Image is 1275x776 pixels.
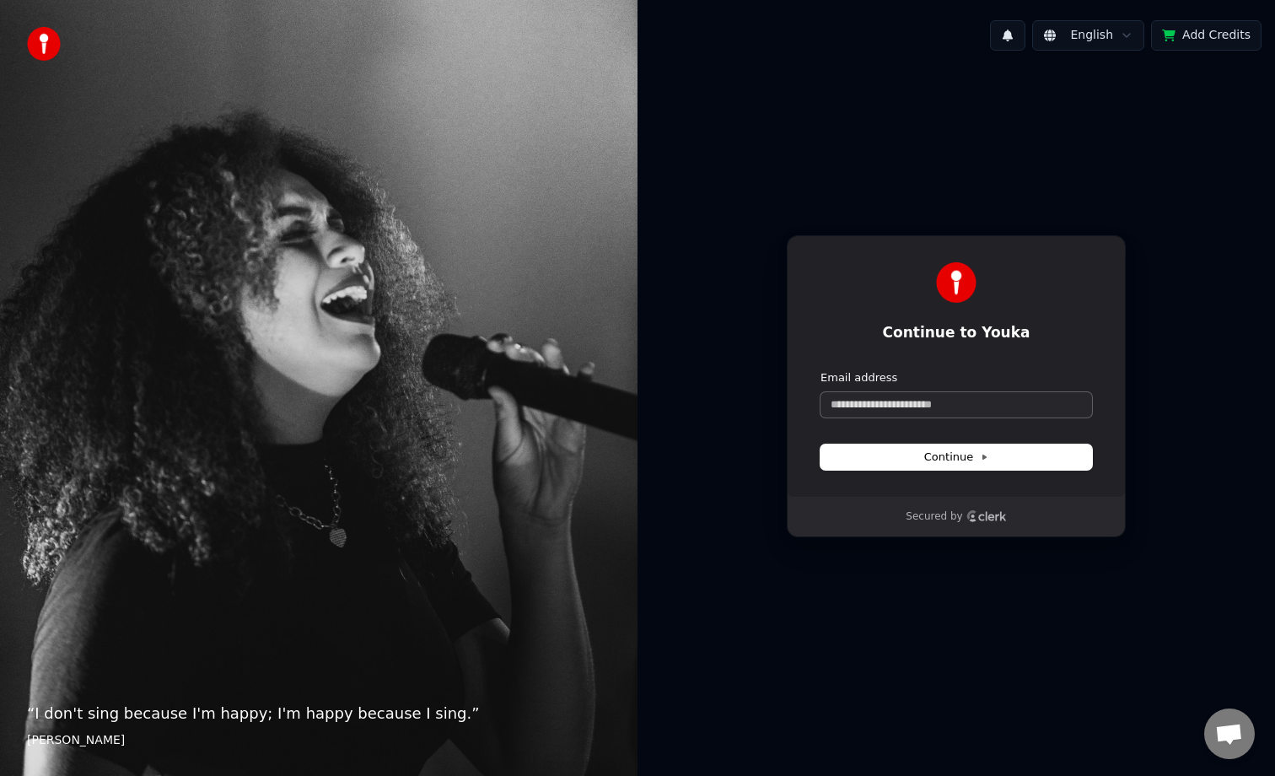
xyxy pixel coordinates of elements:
button: Continue [820,445,1092,470]
button: Add Credits [1151,20,1262,51]
label: Email address [820,370,897,385]
div: Open chat [1204,709,1255,759]
img: Youka [936,262,976,303]
img: youka [27,27,61,61]
p: “ I don't sing because I'm happy; I'm happy because I sing. ” [27,702,611,725]
p: Secured by [906,510,962,524]
a: Clerk logo [966,510,1007,522]
span: Continue [924,450,988,465]
footer: [PERSON_NAME] [27,732,611,749]
h1: Continue to Youka [820,323,1092,343]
